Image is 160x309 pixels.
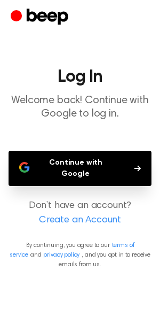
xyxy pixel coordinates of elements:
p: Welcome back! Continue with Google to log in. [9,94,151,121]
h1: Log In [9,68,151,86]
a: privacy policy [43,252,79,258]
button: Continue with Google [9,151,151,186]
a: Beep [11,7,71,28]
p: By continuing, you agree to our and , and you opt in to receive emails from us. [9,241,151,269]
a: Create an Account [11,213,149,228]
p: Don’t have an account? [9,199,151,228]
